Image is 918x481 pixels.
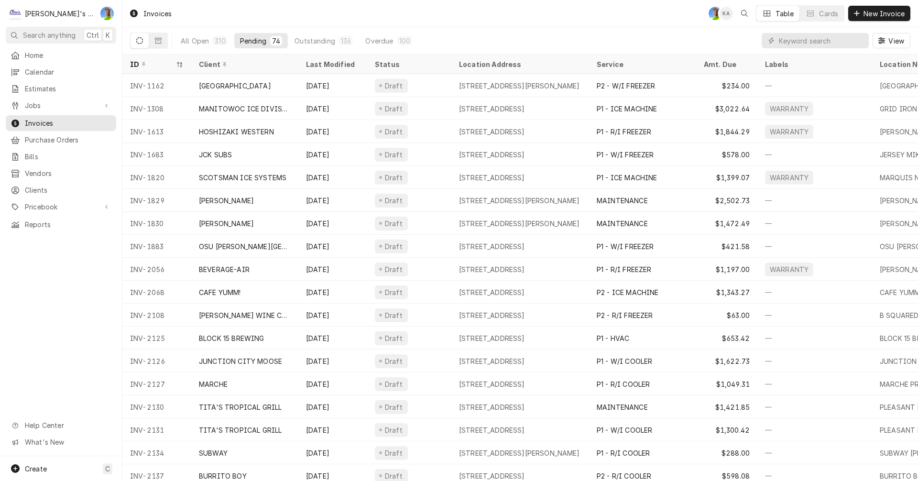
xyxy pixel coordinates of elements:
div: WARRANTY [769,264,809,274]
div: INV-1830 [122,212,191,235]
div: [STREET_ADDRESS] [459,127,525,137]
a: Invoices [6,115,116,131]
div: — [757,372,872,395]
span: Calendar [25,67,111,77]
div: INV-1883 [122,235,191,258]
div: Table [776,9,794,19]
span: C [105,464,110,474]
div: Location Address [459,59,579,69]
div: INV-2131 [122,418,191,441]
div: [STREET_ADDRESS][PERSON_NAME] [459,81,580,91]
div: [STREET_ADDRESS][PERSON_NAME] [459,448,580,458]
div: INV-1162 [122,74,191,97]
a: Vendors [6,165,116,181]
div: HOSHIZAKI WESTERN [199,127,274,137]
div: [PERSON_NAME] [199,196,254,206]
div: [DATE] [298,212,367,235]
div: INV-2056 [122,258,191,281]
div: — [757,189,872,212]
a: Go to Pricebook [6,199,116,215]
div: P2 - R/I COOLER [597,471,651,481]
div: $1,049.31 [696,372,757,395]
div: Draft [383,310,404,320]
div: — [757,395,872,418]
div: [DATE] [298,74,367,97]
div: Draft [383,173,404,183]
div: Draft [383,471,404,481]
div: BURRITO BOY [199,471,247,481]
div: [STREET_ADDRESS] [459,150,525,160]
div: Client [199,59,289,69]
div: [DATE] [298,166,367,189]
div: Greg Austin's Avatar [100,7,114,20]
div: [DATE] [298,304,367,327]
div: MAINTENANCE [597,219,648,229]
div: P1 - W/I COOLER [597,356,652,366]
div: MARCHE [199,379,228,389]
div: OSU [PERSON_NAME][GEOGRAPHIC_DATA][PERSON_NAME] [199,241,291,251]
div: P2 - R/I FREEZER [597,310,653,320]
span: Estimates [25,84,111,94]
div: Draft [383,333,404,343]
div: [STREET_ADDRESS] [459,310,525,320]
span: Jobs [25,100,97,110]
div: 136 [341,36,351,46]
div: Status [375,59,442,69]
div: [STREET_ADDRESS] [459,104,525,114]
div: $1,197.00 [696,258,757,281]
div: SCOTSMAN ICE SYSTEMS [199,173,286,183]
div: [STREET_ADDRESS] [459,425,525,435]
a: Go to Jobs [6,98,116,113]
div: — [757,235,872,258]
a: Reports [6,217,116,232]
div: P1 - ICE MACHINE [597,104,657,114]
div: JUNCTION CITY MOOSE [199,356,282,366]
div: All Open [181,36,209,46]
div: — [757,441,872,464]
div: INV-1829 [122,189,191,212]
div: INV-2127 [122,372,191,395]
div: WARRANTY [769,104,809,114]
div: $1,343.27 [696,281,757,304]
div: [DATE] [298,327,367,350]
a: Go to What's New [6,434,116,450]
div: P1 - W/I FREEZER [597,150,654,160]
span: Vendors [25,168,111,178]
div: — [757,350,872,372]
div: $234.00 [696,74,757,97]
div: ID [130,59,174,69]
div: 74 [272,36,280,46]
div: INV-1820 [122,166,191,189]
div: Draft [383,379,404,389]
span: Purchase Orders [25,135,111,145]
div: P1 - ICE MACHINE [597,173,657,183]
span: Bills [25,152,111,162]
div: [DATE] [298,258,367,281]
span: View [886,36,906,46]
span: Invoices [25,118,111,128]
div: $653.42 [696,327,757,350]
div: C [9,7,22,20]
div: Draft [383,448,404,458]
div: Greg Austin's Avatar [709,7,722,20]
div: — [757,418,872,441]
span: New Invoice [862,9,907,19]
div: JCK SUBS [199,150,232,160]
div: Draft [383,241,404,251]
div: Cards [819,9,838,19]
div: P1 - W/I COOLER [597,425,652,435]
div: P1 - R/I FREEZER [597,127,652,137]
div: Draft [383,81,404,91]
div: $1,622.73 [696,350,757,372]
div: [STREET_ADDRESS][PERSON_NAME] [459,219,580,229]
a: Estimates [6,81,116,97]
div: $2,502.73 [696,189,757,212]
button: New Invoice [848,6,910,21]
div: — [757,74,872,97]
span: What's New [25,437,110,447]
div: $1,399.07 [696,166,757,189]
div: WARRANTY [769,127,809,137]
div: KA [720,7,733,20]
div: INV-2108 [122,304,191,327]
div: [STREET_ADDRESS] [459,287,525,297]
